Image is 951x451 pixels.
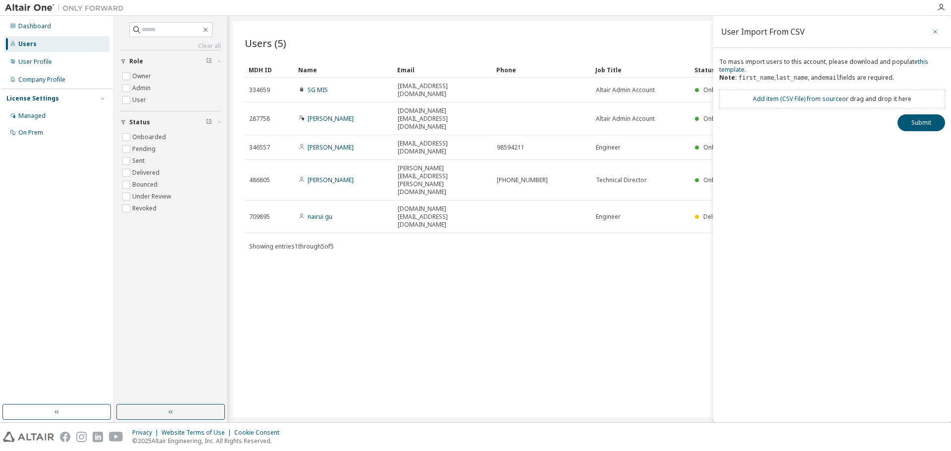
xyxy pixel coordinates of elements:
[18,58,52,66] div: User Profile
[129,118,150,126] span: Status
[5,3,129,13] img: Altair One
[703,176,737,184] span: Onboarded
[753,95,911,103] div: or drag and drop it here
[596,176,647,184] span: Technical Director
[822,74,840,81] code: email
[18,76,65,84] div: Company Profile
[249,242,334,251] span: Showing entries 1 through 5 of 5
[398,164,488,196] span: [PERSON_NAME][EMAIL_ADDRESS][PERSON_NAME][DOMAIN_NAME]
[398,82,488,98] span: [EMAIL_ADDRESS][DOMAIN_NAME]
[703,86,737,94] span: Onboarded
[596,144,621,151] span: Engineer
[18,22,51,30] div: Dashboard
[496,62,587,78] div: Phone
[206,57,212,65] span: Clear filter
[132,94,148,106] label: User
[60,432,70,442] img: facebook.svg
[18,40,37,48] div: Users
[132,437,285,445] p: © 2025 Altair Engineering, Inc. All Rights Reserved.
[497,144,525,151] span: 98594211
[132,191,173,202] label: Under Review
[703,212,731,221] span: Delivered
[120,111,221,133] button: Status
[132,202,158,214] label: Revoked
[132,70,153,82] label: Owner
[249,62,290,78] div: MDH ID
[249,213,270,221] span: 709895
[739,74,774,81] code: first_name
[398,205,488,229] span: [DOMAIN_NAME][EMAIL_ADDRESS][DOMAIN_NAME]
[132,429,161,437] div: Privacy
[120,42,221,50] a: Clear all
[132,82,153,94] label: Admin
[206,118,212,126] span: Clear filter
[298,62,389,78] div: Name
[596,115,655,123] span: Altair Admin Account
[249,176,270,184] span: 486805
[245,36,286,50] span: Users (5)
[161,429,234,437] div: Website Terms of Use
[397,62,488,78] div: Email
[109,432,123,442] img: youtube.svg
[6,95,59,102] div: License Settings
[132,167,161,179] label: Delivered
[497,176,548,184] span: [PHONE_NUMBER]
[703,114,737,123] span: Onboarded
[18,129,43,137] div: On Prem
[596,86,655,94] span: Altair Admin Account
[249,86,270,94] span: 334659
[308,176,354,184] a: [PERSON_NAME]
[719,73,737,82] b: Note:
[398,107,488,131] span: [DOMAIN_NAME][EMAIL_ADDRESS][DOMAIN_NAME]
[93,432,103,442] img: linkedin.svg
[132,131,168,143] label: Onboarded
[596,213,621,221] span: Engineer
[753,95,842,103] a: Add item ( CSV File ) from source
[249,115,270,123] span: 287758
[308,212,332,221] a: nairui gu
[18,112,46,120] div: Managed
[595,62,687,78] div: Job Title
[308,86,328,94] a: SG MIS
[129,57,143,65] span: Role
[719,57,928,74] a: this template
[132,179,159,191] label: Bounced
[120,50,221,72] button: Role
[694,62,883,78] div: Status
[308,114,354,123] a: [PERSON_NAME]
[721,28,805,36] div: User Import From CSV
[398,140,488,155] span: [EMAIL_ADDRESS][DOMAIN_NAME]
[76,432,87,442] img: instagram.svg
[898,114,945,131] button: Submit
[308,143,354,151] a: [PERSON_NAME]
[132,143,158,155] label: Pending
[234,429,285,437] div: Cookie Consent
[719,58,945,90] div: To mass import users to this account, please download and populate . , , and fields are required.
[3,432,54,442] img: altair_logo.svg
[776,74,808,81] code: last_name
[249,144,270,151] span: 346557
[132,155,147,167] label: Sent
[703,143,737,151] span: Onboarded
